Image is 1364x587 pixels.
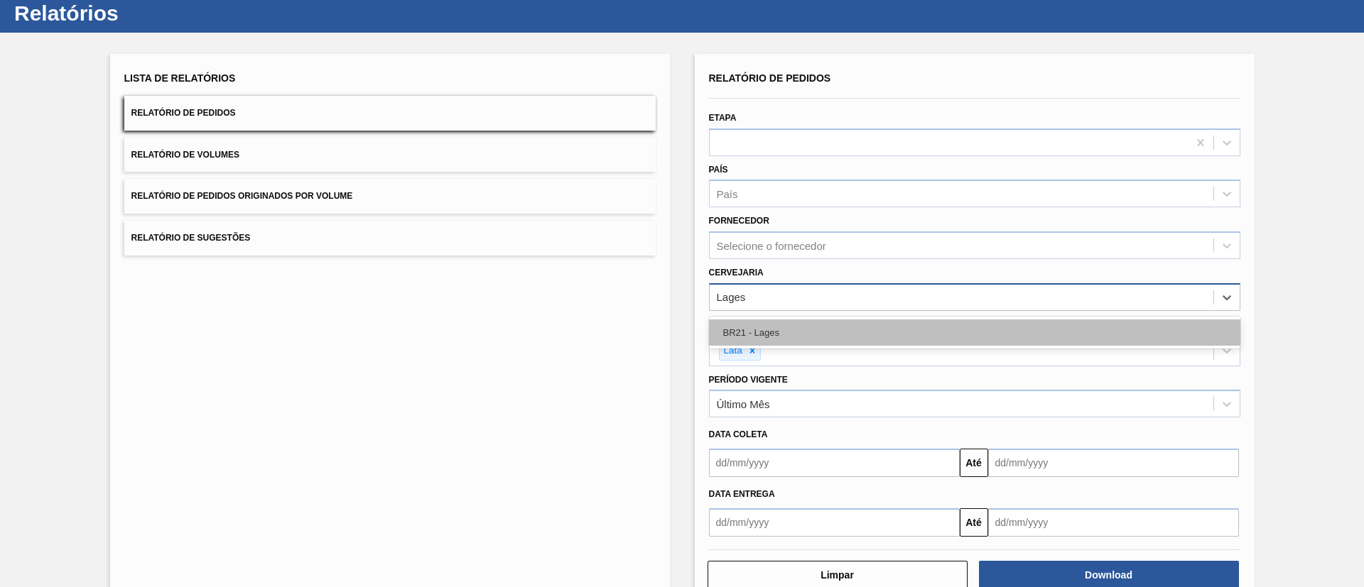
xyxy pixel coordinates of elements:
[14,5,266,21] h1: Relatórios
[709,216,769,226] label: Fornecedor
[960,508,988,537] button: Até
[988,449,1239,477] input: dd/mm/yyyy
[124,96,656,131] button: Relatório de Pedidos
[709,508,960,537] input: dd/mm/yyyy
[709,319,1240,346] div: BR21 - Lages
[988,508,1239,537] input: dd/mm/yyyy
[717,398,770,410] div: Último Mês
[124,221,656,256] button: Relatório de Sugestões
[709,375,788,385] label: Período Vigente
[131,191,353,201] span: Relatório de Pedidos Originados por Volume
[131,233,251,243] span: Relatório de Sugestões
[709,165,728,175] label: País
[124,138,656,172] button: Relatório de Volumes
[709,429,768,439] span: Data coleta
[709,72,831,84] span: Relatório de Pedidos
[717,240,826,252] div: Selecione o fornecedor
[709,268,764,278] label: Cervejaria
[131,150,239,160] span: Relatório de Volumes
[131,108,236,118] span: Relatório de Pedidos
[124,72,236,84] span: Lista de Relatórios
[720,342,745,360] div: Lata
[709,489,775,499] span: Data entrega
[709,113,737,123] label: Etapa
[124,179,656,214] button: Relatório de Pedidos Originados por Volume
[709,449,960,477] input: dd/mm/yyyy
[717,188,738,200] div: País
[960,449,988,477] button: Até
